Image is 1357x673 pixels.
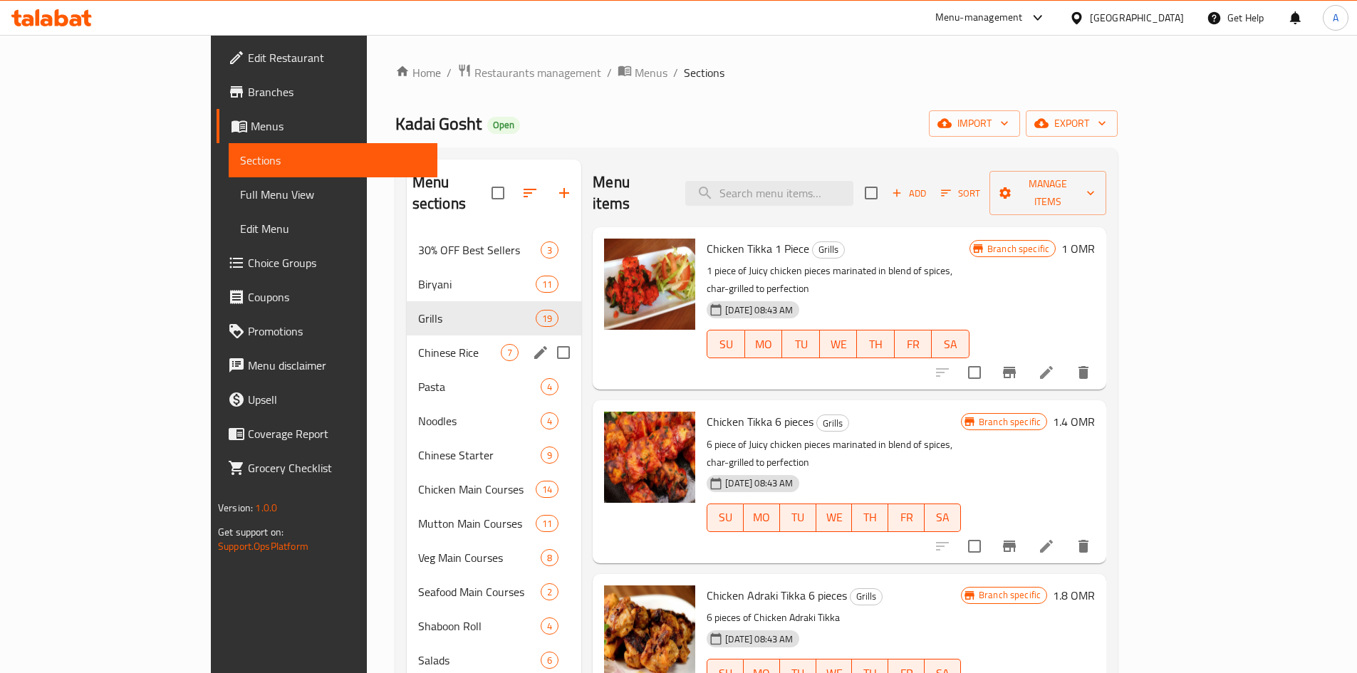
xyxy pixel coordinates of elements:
[218,523,284,541] span: Get support on:
[217,280,437,314] a: Coupons
[541,241,558,259] div: items
[960,531,989,561] span: Select to update
[863,334,889,355] span: TH
[418,241,541,259] span: 30% OFF Best Sellers
[447,64,452,81] li: /
[707,238,809,259] span: Chicken Tikka 1 Piece
[418,310,536,327] div: Grills
[604,412,695,503] img: Chicken Tikka 6 pieces
[418,344,501,361] span: Chinese Rice
[418,617,541,635] span: Shaboon Roll
[1333,10,1338,26] span: A
[217,109,437,143] a: Menus
[707,504,744,532] button: SU
[541,583,558,600] div: items
[487,117,520,134] div: Open
[541,244,558,257] span: 3
[822,507,847,528] span: WE
[412,172,492,214] h2: Menu sections
[607,64,612,81] li: /
[541,412,558,429] div: items
[719,632,799,646] span: [DATE] 08:43 AM
[487,119,520,131] span: Open
[816,504,853,532] button: WE
[248,49,426,66] span: Edit Restaurant
[541,617,558,635] div: items
[960,358,989,387] span: Select to update
[418,549,541,566] div: Veg Main Courses
[857,330,895,358] button: TH
[395,108,482,140] span: Kadai Gosht
[501,346,518,360] span: 7
[248,459,426,476] span: Grocery Checklist
[932,182,989,204] span: Sort items
[1066,529,1101,563] button: delete
[826,334,852,355] span: WE
[418,378,541,395] span: Pasta
[1066,355,1101,390] button: delete
[248,391,426,408] span: Upsell
[541,585,558,599] span: 2
[418,276,536,293] span: Biryani
[852,504,888,532] button: TH
[536,481,558,498] div: items
[407,301,582,335] div: Grills19
[407,370,582,404] div: Pasta4
[248,83,426,100] span: Branches
[240,152,426,169] span: Sections
[251,118,426,135] span: Menus
[240,220,426,237] span: Edit Menu
[1090,10,1184,26] div: [GEOGRAPHIC_DATA]
[713,507,738,528] span: SU
[858,507,883,528] span: TH
[418,447,541,464] div: Chinese Starter
[713,334,739,355] span: SU
[745,330,783,358] button: MO
[817,415,848,432] span: Grills
[1038,364,1055,381] a: Edit menu item
[851,588,882,605] span: Grills
[719,476,799,490] span: [DATE] 08:43 AM
[604,239,695,330] img: Chicken Tikka 1 Piece
[418,412,541,429] span: Noodles
[501,344,519,361] div: items
[255,499,277,517] span: 1.0.0
[541,549,558,566] div: items
[248,357,426,374] span: Menu disclaimer
[890,185,928,202] span: Add
[407,267,582,301] div: Biryani11
[856,178,886,208] span: Select section
[707,411,813,432] span: Chicken Tikka 6 pieces
[407,404,582,438] div: Noodles4
[900,334,927,355] span: FR
[937,334,964,355] span: SA
[217,382,437,417] a: Upsell
[218,537,308,555] a: Support.OpsPlatform
[541,652,558,669] div: items
[407,233,582,267] div: 30% OFF Best Sellers3
[593,172,667,214] h2: Menu items
[786,507,811,528] span: TU
[407,335,582,370] div: Chinese Rice7edit
[992,355,1026,390] button: Branch-specific-item
[541,414,558,428] span: 4
[395,63,1118,82] nav: breadcrumb
[929,110,1020,137] button: import
[1038,538,1055,555] a: Edit menu item
[684,64,724,81] span: Sections
[635,64,667,81] span: Menus
[937,182,984,204] button: Sort
[229,177,437,212] a: Full Menu View
[820,330,858,358] button: WE
[483,178,513,208] span: Select all sections
[780,504,816,532] button: TU
[536,276,558,293] div: items
[418,583,541,600] span: Seafood Main Courses
[407,541,582,575] div: Veg Main Courses8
